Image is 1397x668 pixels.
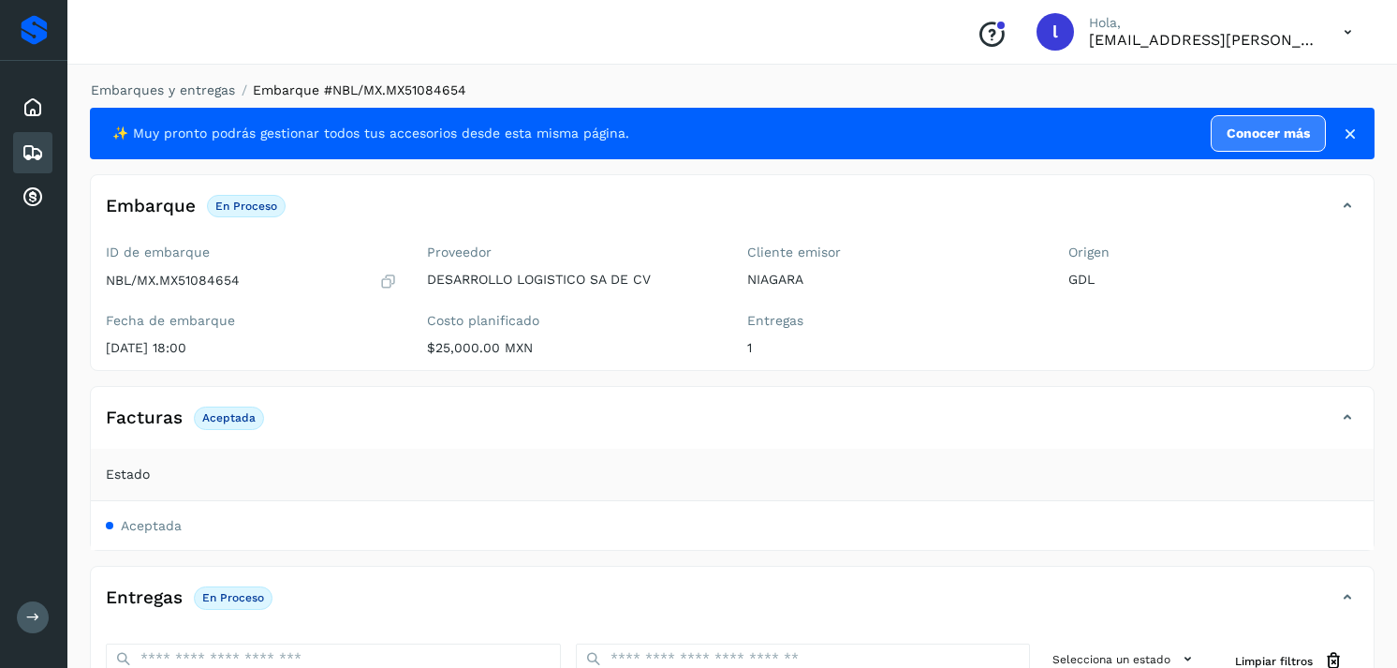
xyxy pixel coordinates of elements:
[106,273,240,289] p: NBL/MX.MX51084654
[747,272,1038,288] p: NIAGARA
[747,313,1038,329] label: Entregas
[427,340,718,356] p: $25,000.00 MXN
[106,465,150,484] span: Estado
[747,340,1038,356] p: 1
[427,245,718,260] label: Proveedor
[13,87,52,128] div: Inicio
[253,82,466,97] span: Embarque #NBL/MX.MX51084654
[202,591,264,604] p: En proceso
[1089,15,1314,31] p: Hola,
[121,518,182,533] span: Aceptada
[106,196,196,217] h4: Embarque
[90,81,1375,100] nav: breadcrumb
[106,313,397,329] label: Fecha de embarque
[106,587,183,609] h4: Entregas
[427,272,718,288] p: DESARROLLO LOGISTICO SA DE CV
[106,408,183,429] h4: Facturas
[91,582,1374,629] div: EntregasEn proceso
[1068,245,1360,260] label: Origen
[91,402,1374,449] div: FacturasAceptada
[106,340,397,356] p: [DATE] 18:00
[427,313,718,329] label: Costo planificado
[1068,272,1360,288] p: GDL
[13,177,52,218] div: Cuentas por cobrar
[747,245,1038,260] label: Cliente emisor
[13,132,52,173] div: Embarques
[112,124,629,143] span: ✨ Muy pronto podrás gestionar todos tus accesorios desde esta misma página.
[202,411,256,424] p: Aceptada
[91,82,235,97] a: Embarques y entregas
[215,200,277,213] p: En proceso
[1089,31,1314,49] p: lauraamalia.castillo@xpertal.com
[91,190,1374,237] div: EmbarqueEn proceso
[106,245,397,260] label: ID de embarque
[1211,115,1326,152] a: Conocer más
